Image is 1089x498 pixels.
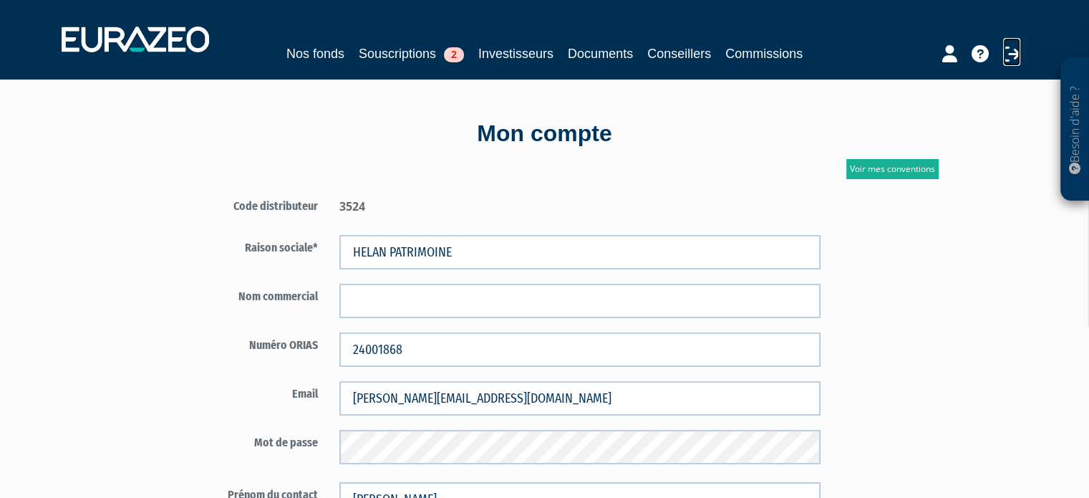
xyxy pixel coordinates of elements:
a: Documents [568,44,633,64]
span: 2 [444,47,464,62]
a: Souscriptions2 [359,44,464,64]
div: Mon compte [137,118,953,150]
a: Investisseurs [478,44,553,64]
div: 3524 [329,193,831,215]
a: Voir mes conventions [846,159,939,179]
label: Email [162,381,329,403]
label: Nom commercial [162,284,329,305]
a: Conseillers [647,44,711,64]
a: Commissions [725,44,803,64]
a: Nos fonds [286,44,344,64]
label: Numéro ORIAS [162,332,329,354]
p: Besoin d'aide ? [1067,65,1083,194]
img: 1732889491-logotype_eurazeo_blanc_rvb.png [62,27,209,52]
label: Raison sociale* [162,235,329,257]
label: Mot de passe [162,430,329,451]
label: Code distributeur [162,193,329,215]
